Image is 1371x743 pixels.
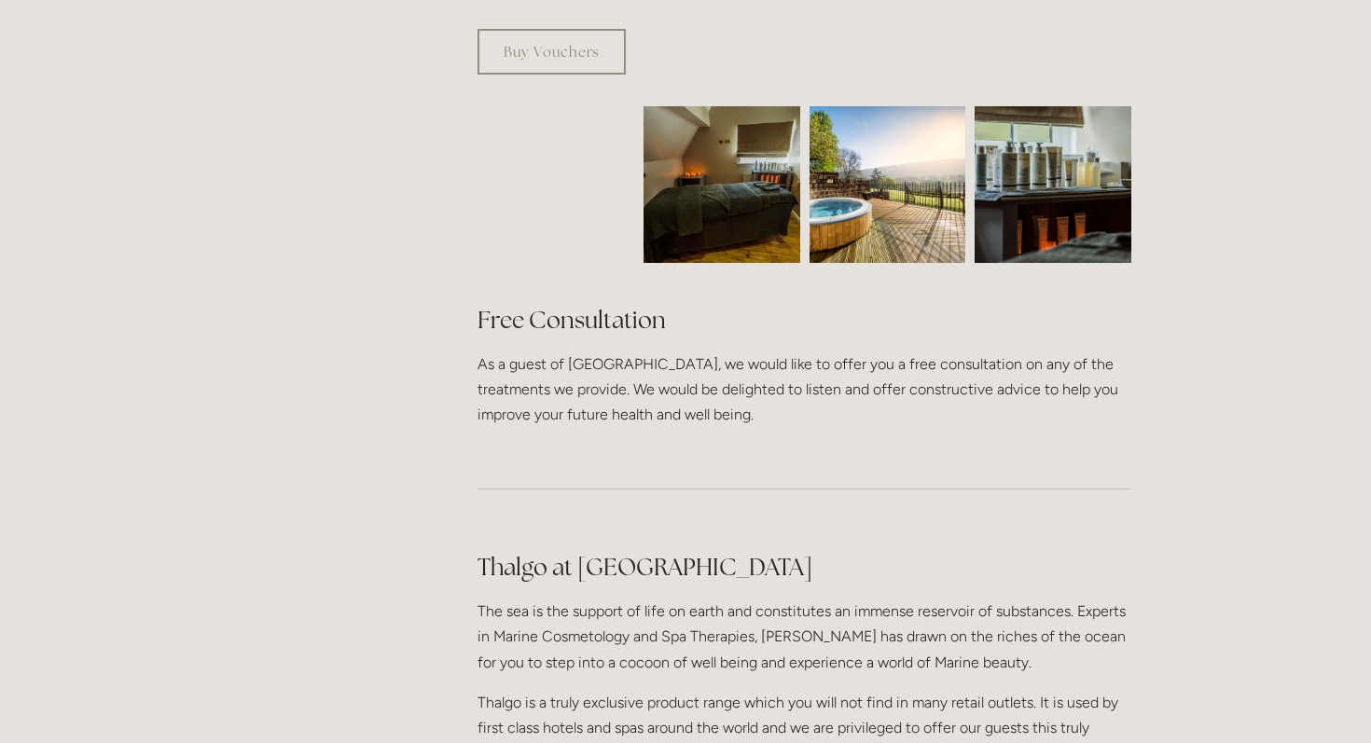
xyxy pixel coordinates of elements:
[810,106,966,263] img: Outdoor jacuzzi with a view of the Peak District, Losehill House Hotel and Spa
[935,106,1170,263] img: Body creams in the spa room, Losehill House Hotel and Spa
[478,304,1131,337] h2: Free Consultation
[478,29,626,75] a: Buy Vouchers
[478,351,1131,428] p: As a guest of [GEOGRAPHIC_DATA], we would like to offer you a free consultation on any of the tre...
[478,599,1131,675] p: The sea is the support of life on earth and constitutes an immense reservoir of substances. Exper...
[478,551,1131,584] h2: Thalgo at [GEOGRAPHIC_DATA]
[604,106,839,263] img: Spa room, Losehill House Hotel and Spa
